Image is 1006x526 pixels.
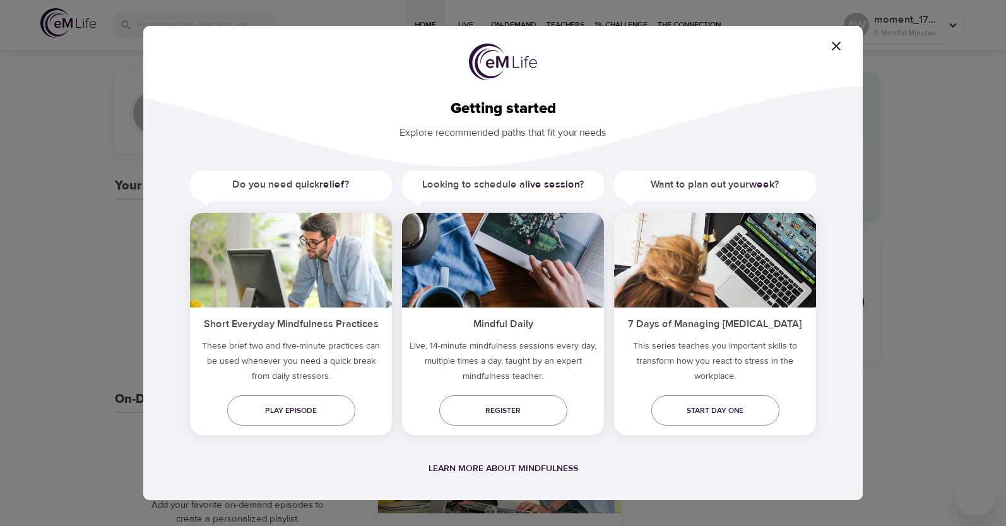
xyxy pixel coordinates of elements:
p: This series teaches you important skills to transform how you react to stress in the workplace. [614,338,816,389]
h5: Looking to schedule a ? [402,170,604,199]
span: Register [449,404,557,417]
span: Start day one [661,404,769,417]
a: Play episode [227,395,355,426]
h5: Want to plan out your ? [614,170,816,199]
a: live session [525,178,579,191]
p: Explore recommended paths that fit your needs [163,118,843,140]
h5: Short Everyday Mindfulness Practices [190,308,392,338]
a: Start day one [651,395,779,426]
h5: These brief two and five-minute practices can be used whenever you need a quick break from daily ... [190,338,392,389]
h5: Mindful Daily [402,308,604,338]
a: Register [439,395,567,426]
p: Live, 14-minute mindfulness sessions every day, multiple times a day, taught by an expert mindful... [402,338,604,389]
span: Play episode [237,404,345,417]
img: ims [402,213,604,308]
h2: Getting started [163,100,843,118]
img: ims [190,213,392,308]
a: Learn more about mindfulness [429,463,578,474]
img: ims [614,213,816,308]
a: relief [319,178,345,191]
a: week [749,178,774,191]
h5: Do you need quick ? [190,170,392,199]
img: logo [469,44,537,80]
h5: 7 Days of Managing [MEDICAL_DATA] [614,308,816,338]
